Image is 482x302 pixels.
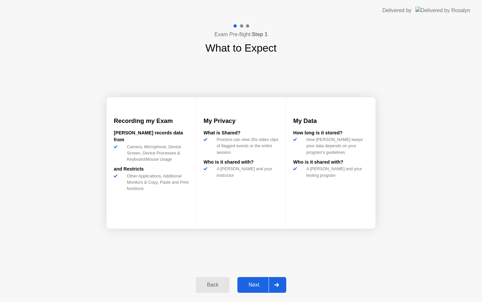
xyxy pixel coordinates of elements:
div: Who is it shared with? [293,159,368,166]
div: How long is it stored? [293,129,368,137]
b: Step 1 [252,32,268,37]
div: and Restricts [114,166,189,173]
img: Delivered by Rosalyn [415,7,470,14]
button: Back [196,277,230,293]
div: How [PERSON_NAME] keeps your data depends on your program’s guidelines. [304,136,368,155]
h1: What to Expect [206,40,277,56]
div: A [PERSON_NAME] and your testing program [304,166,368,178]
h3: Recording my Exam [114,116,189,126]
div: Delivered by [382,7,412,14]
h3: My Data [293,116,368,126]
div: Proctors can view 20s video clips of flagged events or the entire session [214,136,279,155]
button: Next [237,277,286,293]
div: What is Shared? [204,129,279,137]
div: Next [239,282,269,288]
div: Camera, Microphone, Device Screen, Device Processes & Keyboard/Mouse Usage [124,144,189,163]
div: Other Applications, Additional Monitors & Copy, Paste and Print functions [124,173,189,192]
div: Back [198,282,228,288]
div: [PERSON_NAME] records data from [114,129,189,144]
h3: My Privacy [204,116,279,126]
h4: Exam Pre-flight: [214,31,268,38]
div: Who is it shared with? [204,159,279,166]
div: A [PERSON_NAME] and your instructor [214,166,279,178]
